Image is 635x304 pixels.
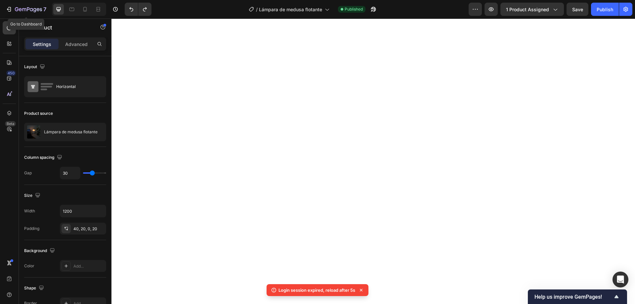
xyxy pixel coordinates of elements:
[591,3,619,16] button: Publish
[3,3,49,16] button: 7
[32,23,88,31] p: Product
[65,41,88,48] p: Advanced
[534,293,620,301] button: Show survey - Help us improve GemPages!
[500,3,564,16] button: 1 product assigned
[24,284,45,293] div: Shape
[60,167,80,179] input: Auto
[33,41,51,48] p: Settings
[259,6,322,13] span: Lámpara de medusa flotante
[256,6,258,13] span: /
[24,191,42,200] div: Size
[5,121,16,126] div: Beta
[111,19,635,304] iframe: Design area
[24,170,32,176] div: Gap
[44,130,98,134] p: Lámpara de medusa flotante
[24,246,56,255] div: Background
[6,70,16,76] div: 450
[24,263,34,269] div: Color
[345,6,363,12] span: Published
[24,226,39,232] div: Padding
[73,263,105,269] div: Add...
[534,294,613,300] span: Help us improve GemPages!
[613,272,628,287] div: Open Intercom Messenger
[73,226,105,232] div: 40, 20, 0, 20
[60,205,106,217] input: Auto
[278,287,355,293] p: Login session expired, reload after 5s
[56,79,97,94] div: Horizontal
[506,6,549,13] span: 1 product assigned
[125,3,151,16] div: Undo/Redo
[27,125,40,139] img: product feature img
[567,3,588,16] button: Save
[43,5,46,13] p: 7
[572,7,583,12] span: Save
[597,6,613,13] div: Publish
[24,208,35,214] div: Width
[24,153,63,162] div: Column spacing
[24,63,46,71] div: Layout
[24,110,53,116] div: Product source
